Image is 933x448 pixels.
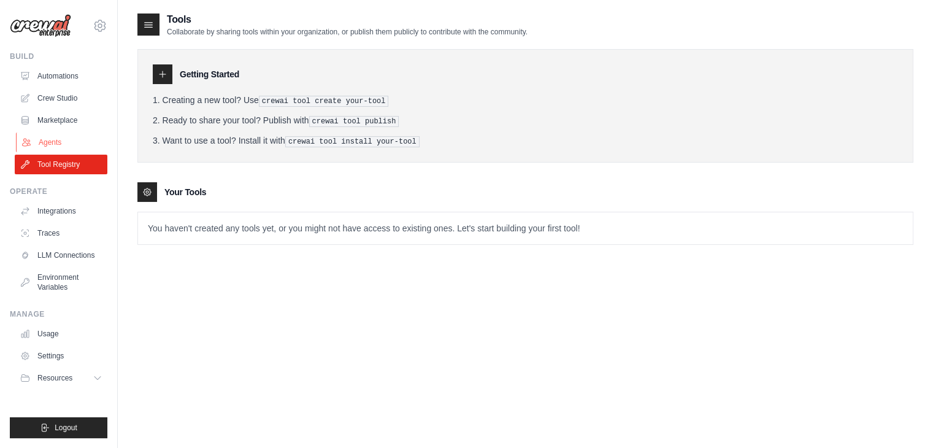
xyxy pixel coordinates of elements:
a: Tool Registry [15,155,107,174]
a: Integrations [15,201,107,221]
h3: Your Tools [164,186,206,198]
li: Ready to share your tool? Publish with [153,114,898,127]
button: Logout [10,417,107,438]
pre: crewai tool publish [309,116,399,127]
button: Resources [15,368,107,388]
pre: crewai tool create your-tool [259,96,389,107]
a: LLM Connections [15,245,107,265]
a: Marketplace [15,110,107,130]
a: Traces [15,223,107,243]
p: Collaborate by sharing tools within your organization, or publish them publicly to contribute wit... [167,27,528,37]
span: Resources [37,373,72,383]
h2: Tools [167,12,528,27]
a: Settings [15,346,107,366]
span: Logout [55,423,77,433]
a: Usage [15,324,107,344]
p: You haven't created any tools yet, or you might not have access to existing ones. Let's start bui... [138,212,913,244]
h3: Getting Started [180,68,239,80]
div: Manage [10,309,107,319]
div: Operate [10,187,107,196]
a: Environment Variables [15,268,107,297]
li: Creating a new tool? Use [153,94,898,107]
li: Want to use a tool? Install it with [153,134,898,147]
a: Agents [16,133,109,152]
div: Build [10,52,107,61]
a: Automations [15,66,107,86]
a: Crew Studio [15,88,107,108]
img: Logo [10,14,71,37]
pre: crewai tool install your-tool [285,136,420,147]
